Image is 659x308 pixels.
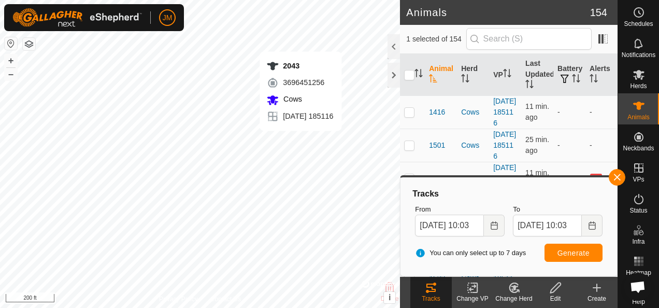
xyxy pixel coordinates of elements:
span: Generate [557,249,590,257]
td: - [585,129,618,162]
span: Animals [627,114,650,120]
span: Infra [632,239,644,245]
p-sorticon: Activate to sort [525,81,534,90]
span: 154 [590,5,607,20]
p-sorticon: Activate to sort [414,71,423,79]
h2: Animals [406,6,590,19]
button: Map Layers [23,38,35,50]
a: Contact Us [210,295,241,304]
th: Battery [553,54,585,96]
button: – [5,68,17,80]
a: [DATE] 185116 [493,130,516,160]
div: Cows [461,140,485,151]
th: Animal [425,54,457,96]
p-sorticon: Activate to sort [590,76,598,84]
label: To [513,204,603,215]
span: JM [163,12,173,23]
span: i [389,293,391,302]
div: Change VP [452,294,493,303]
td: - [585,95,618,129]
label: From [415,204,505,215]
button: Choose Date [484,215,505,236]
span: Notifications [622,52,655,58]
div: Change Herd [493,294,535,303]
span: Neckbands [623,145,654,151]
th: Herd [457,54,489,96]
span: Heatmap [626,270,651,276]
span: 1501 [429,140,445,151]
span: Help [632,299,645,305]
button: i [384,292,395,303]
button: Choose Date [582,215,603,236]
span: Status [629,207,647,214]
button: Ad [590,174,601,184]
span: Sep 19, 2025, 9:51 AM [525,102,549,121]
td: - [553,95,585,129]
span: Herds [630,83,647,89]
img: Gallagher Logo [12,8,142,27]
div: Tracks [410,294,452,303]
span: Cows [281,95,302,103]
div: Edit [535,294,576,303]
p-sorticon: Activate to sort [572,76,580,84]
span: Sep 19, 2025, 9:52 AM [525,169,549,188]
td: - [553,162,585,195]
div: Tracks [411,188,607,200]
a: [DATE] 185116 [493,163,516,193]
div: Create [576,294,618,303]
span: You can only select up to 7 days [415,248,526,258]
div: Cows [461,173,485,184]
a: [DATE] 185116 [493,97,516,127]
div: 2043 [266,60,333,72]
th: VP [489,54,521,96]
p-sorticon: Activate to sort [503,71,511,79]
button: Reset Map [5,37,17,50]
td: - [553,129,585,162]
span: Schedules [624,21,653,27]
div: Open chat [624,273,652,301]
p-sorticon: Activate to sort [429,76,437,84]
button: Generate [545,244,603,262]
div: [DATE] 185116 [266,110,333,123]
th: Alerts [585,54,618,96]
span: 1505 [429,173,445,184]
span: VPs [633,176,644,183]
span: Sep 19, 2025, 9:37 AM [525,135,549,155]
span: 1 selected of 154 [406,34,466,45]
th: Last Updated [521,54,553,96]
a: Privacy Policy [159,295,198,304]
div: 3696451256 [266,76,333,89]
span: 1416 [429,107,445,118]
button: + [5,54,17,67]
p-sorticon: Activate to sort [461,76,469,84]
input: Search (S) [466,28,592,50]
div: Cows [461,107,485,118]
